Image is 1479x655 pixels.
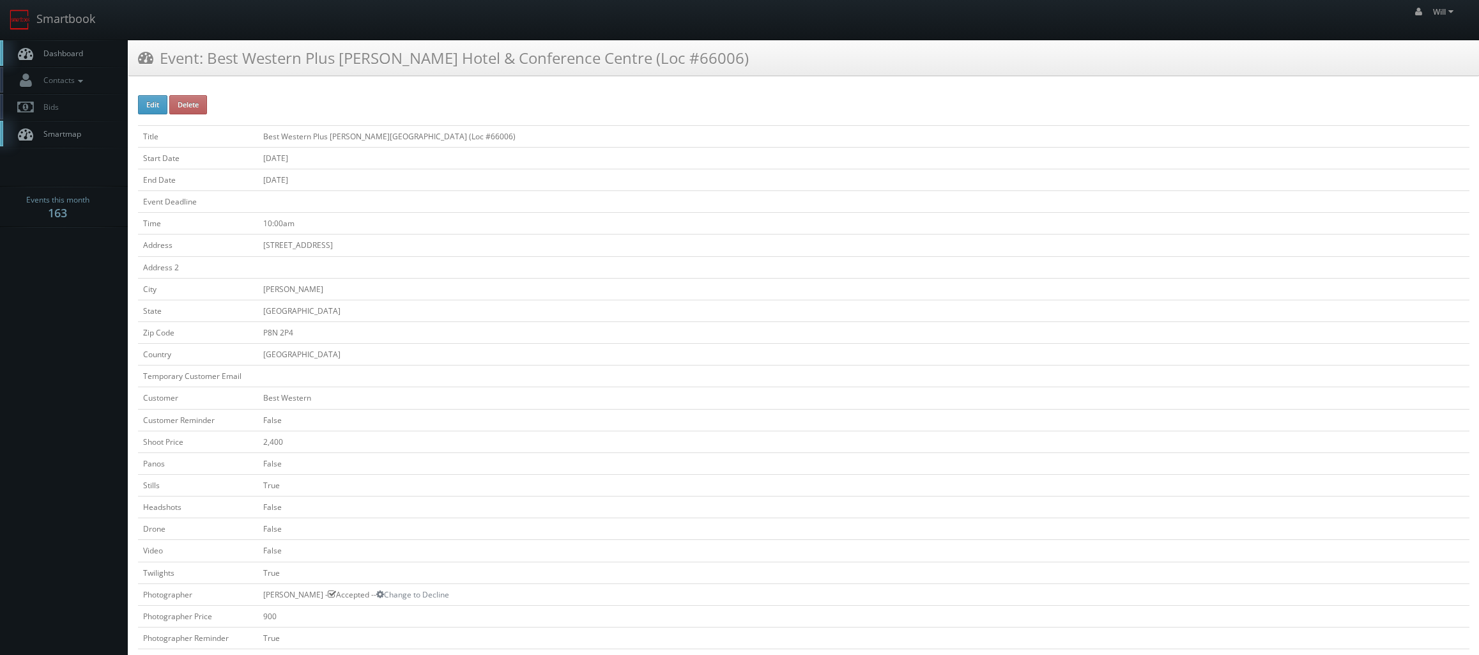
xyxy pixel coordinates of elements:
td: Twilights [138,562,258,583]
td: End Date [138,169,258,190]
img: smartbook-logo.png [10,10,30,30]
td: Customer [138,387,258,409]
td: [GEOGRAPHIC_DATA] [258,300,1469,321]
td: Shoot Price [138,431,258,452]
td: False [258,452,1469,474]
td: [STREET_ADDRESS] [258,235,1469,256]
td: 900 [258,605,1469,627]
td: City [138,278,258,300]
td: Headshots [138,497,258,518]
td: Customer Reminder [138,409,258,431]
button: Edit [138,95,167,114]
td: False [258,497,1469,518]
td: Photographer Price [138,605,258,627]
td: Temporary Customer Email [138,366,258,387]
td: State [138,300,258,321]
td: [DATE] [258,147,1469,169]
td: Photographer Reminder [138,627,258,649]
td: Event Deadline [138,191,258,213]
td: [GEOGRAPHIC_DATA] [258,344,1469,366]
td: Best Western Plus [PERSON_NAME][GEOGRAPHIC_DATA] (Loc #66006) [258,125,1469,147]
h3: Event: Best Western Plus [PERSON_NAME] Hotel & Conference Centre (Loc #66006) [138,47,749,69]
span: Contacts [37,75,86,86]
td: Address [138,235,258,256]
td: Photographer [138,583,258,605]
td: Drone [138,518,258,540]
td: 10:00am [258,213,1469,235]
strong: 163 [48,205,67,220]
td: True [258,474,1469,496]
span: Will [1433,6,1457,17]
td: Best Western [258,387,1469,409]
td: Stills [138,474,258,496]
td: P8N 2P4 [258,321,1469,343]
td: 2,400 [258,431,1469,452]
td: Address 2 [138,256,258,278]
td: [PERSON_NAME] - Accepted -- [258,583,1469,605]
td: False [258,518,1469,540]
span: Bids [37,102,59,112]
span: Dashboard [37,48,83,59]
td: Start Date [138,147,258,169]
td: True [258,562,1469,583]
td: False [258,409,1469,431]
td: Title [138,125,258,147]
td: Video [138,540,258,562]
td: Zip Code [138,321,258,343]
a: Change to Decline [376,589,449,600]
td: Time [138,213,258,235]
td: Country [138,344,258,366]
td: True [258,627,1469,649]
button: Delete [169,95,207,114]
span: Events this month [26,194,89,206]
span: Smartmap [37,128,81,139]
td: [PERSON_NAME] [258,278,1469,300]
td: Panos [138,452,258,474]
td: [DATE] [258,169,1469,190]
td: False [258,540,1469,562]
